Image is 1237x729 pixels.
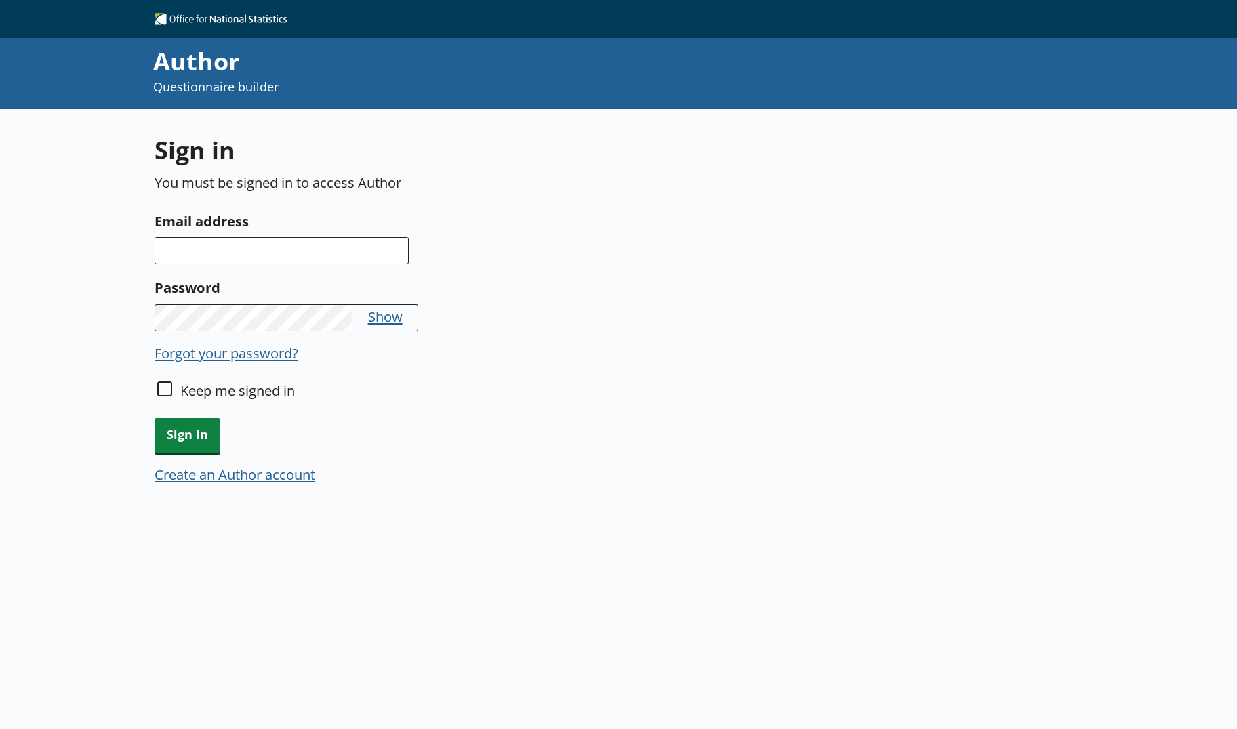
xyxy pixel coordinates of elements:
h1: Sign in [155,133,763,167]
p: You must be signed in to access Author [155,173,763,192]
button: Sign in [155,418,220,453]
button: Forgot your password? [155,343,298,362]
label: Keep me signed in [180,381,295,400]
div: Author [153,45,832,79]
button: Create an Author account [155,465,315,484]
button: Show [368,307,403,326]
label: Password [155,276,763,298]
p: Questionnaire builder [153,79,832,96]
label: Email address [155,210,763,232]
